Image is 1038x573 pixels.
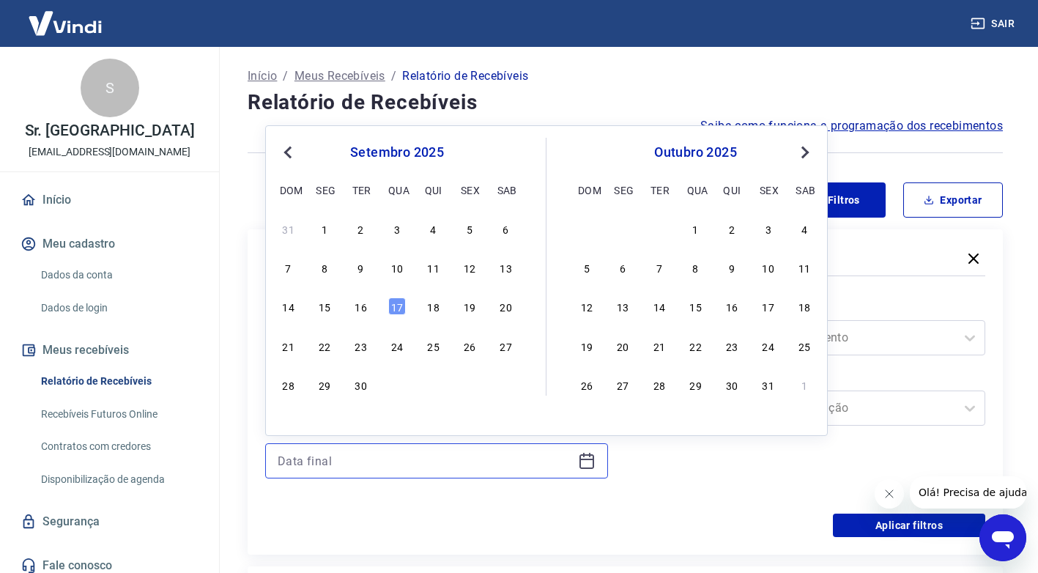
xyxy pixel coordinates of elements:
[796,297,813,315] div: Choose sábado, 18 de outubro de 2025
[352,337,370,355] div: Choose terça-feira, 23 de setembro de 2025
[614,297,631,315] div: Choose segunda-feira, 13 de outubro de 2025
[796,259,813,276] div: Choose sábado, 11 de outubro de 2025
[425,259,442,276] div: Choose quinta-feira, 11 de setembro de 2025
[278,450,572,472] input: Data final
[497,337,515,355] div: Choose sábado, 27 de setembro de 2025
[461,337,478,355] div: Choose sexta-feira, 26 de setembro de 2025
[760,259,777,276] div: Choose sexta-feira, 10 de outubro de 2025
[614,220,631,237] div: Choose segunda-feira, 29 de setembro de 2025
[650,376,668,393] div: Choose terça-feira, 28 de outubro de 2025
[316,181,333,199] div: seg
[723,297,741,315] div: Choose quinta-feira, 16 de outubro de 2025
[700,117,1003,135] a: Saiba como funciona a programação dos recebimentos
[796,220,813,237] div: Choose sábado, 4 de outubro de 2025
[614,337,631,355] div: Choose segunda-feira, 20 de outubro de 2025
[352,297,370,315] div: Choose terça-feira, 16 de setembro de 2025
[388,376,406,393] div: Choose quarta-feira, 1 de outubro de 2025
[903,182,1003,218] button: Exportar
[614,376,631,393] div: Choose segunda-feira, 27 de outubro de 2025
[248,67,277,85] a: Início
[497,376,515,393] div: Choose sábado, 4 de outubro de 2025
[18,506,201,538] a: Segurança
[35,465,201,495] a: Disponibilização de agenda
[796,181,813,199] div: sab
[35,260,201,290] a: Dados da conta
[979,514,1026,561] iframe: Botão para abrir a janela de mensagens
[497,259,515,276] div: Choose sábado, 13 de setembro de 2025
[833,514,985,537] button: Aplicar filtros
[388,337,406,355] div: Choose quarta-feira, 24 de setembro de 2025
[25,123,195,138] p: Sr. [GEOGRAPHIC_DATA]
[650,259,668,276] div: Choose terça-feira, 7 de outubro de 2025
[425,181,442,199] div: qui
[614,181,631,199] div: seg
[723,376,741,393] div: Choose quinta-feira, 30 de outubro de 2025
[578,220,596,237] div: Choose domingo, 28 de setembro de 2025
[388,181,406,199] div: qua
[352,220,370,237] div: Choose terça-feira, 2 de setembro de 2025
[35,432,201,462] a: Contratos com credores
[968,10,1020,37] button: Sair
[687,376,705,393] div: Choose quarta-feira, 29 de outubro de 2025
[352,181,370,199] div: ter
[316,220,333,237] div: Choose segunda-feira, 1 de setembro de 2025
[81,59,139,117] div: S
[352,376,370,393] div: Choose terça-feira, 30 de setembro de 2025
[280,259,297,276] div: Choose domingo, 7 de setembro de 2025
[687,259,705,276] div: Choose quarta-feira, 8 de outubro de 2025
[425,337,442,355] div: Choose quinta-feira, 25 de setembro de 2025
[786,182,886,218] button: Filtros
[18,1,113,45] img: Vindi
[283,67,288,85] p: /
[461,181,478,199] div: sex
[280,376,297,393] div: Choose domingo, 28 de setembro de 2025
[461,297,478,315] div: Choose sexta-feira, 19 de setembro de 2025
[760,297,777,315] div: Choose sexta-feira, 17 de outubro de 2025
[388,259,406,276] div: Choose quarta-feira, 10 de setembro de 2025
[578,181,596,199] div: dom
[576,144,815,161] div: outubro 2025
[687,297,705,315] div: Choose quarta-feira, 15 de outubro de 2025
[294,67,385,85] a: Meus Recebíveis
[352,259,370,276] div: Choose terça-feira, 9 de setembro de 2025
[796,144,814,161] button: Next Month
[650,337,668,355] div: Choose terça-feira, 21 de outubro de 2025
[723,337,741,355] div: Choose quinta-feira, 23 de outubro de 2025
[388,297,406,315] div: Choose quarta-feira, 17 de setembro de 2025
[760,337,777,355] div: Choose sexta-feira, 24 de outubro de 2025
[425,297,442,315] div: Choose quinta-feira, 18 de setembro de 2025
[18,228,201,260] button: Meu cadastro
[723,220,741,237] div: Choose quinta-feira, 2 de outubro de 2025
[280,337,297,355] div: Choose domingo, 21 de setembro de 2025
[650,297,668,315] div: Choose terça-feira, 14 de outubro de 2025
[425,220,442,237] div: Choose quinta-feira, 4 de setembro de 2025
[388,220,406,237] div: Choose quarta-feira, 3 de setembro de 2025
[316,297,333,315] div: Choose segunda-feira, 15 de setembro de 2025
[723,259,741,276] div: Choose quinta-feira, 9 de outubro de 2025
[248,88,1003,117] h4: Relatório de Recebíveis
[578,337,596,355] div: Choose domingo, 19 de outubro de 2025
[280,181,297,199] div: dom
[35,293,201,323] a: Dados de login
[35,366,201,396] a: Relatório de Recebíveis
[29,144,190,160] p: [EMAIL_ADDRESS][DOMAIN_NAME]
[391,67,396,85] p: /
[875,479,904,509] iframe: Fechar mensagem
[316,376,333,393] div: Choose segunda-feira, 29 de setembro de 2025
[497,220,515,237] div: Choose sábado, 6 de setembro de 2025
[760,181,777,199] div: sex
[278,218,516,395] div: month 2025-09
[316,259,333,276] div: Choose segunda-feira, 8 de setembro de 2025
[760,376,777,393] div: Choose sexta-feira, 31 de outubro de 2025
[278,144,516,161] div: setembro 2025
[687,220,705,237] div: Choose quarta-feira, 1 de outubro de 2025
[402,67,528,85] p: Relatório de Recebíveis
[910,476,1026,509] iframe: Mensagem da empresa
[650,220,668,237] div: Choose terça-feira, 30 de setembro de 2025
[497,181,515,199] div: sab
[723,181,741,199] div: qui
[280,297,297,315] div: Choose domingo, 14 de setembro de 2025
